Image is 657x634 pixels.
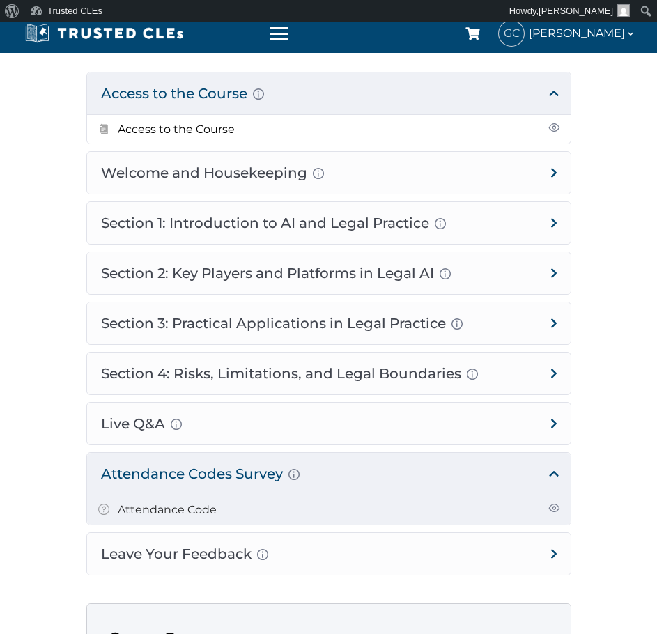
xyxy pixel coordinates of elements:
h4: Welcome and Housekeeping [87,152,571,194]
span: [PERSON_NAME] [529,25,636,42]
h4: Live Q&A [87,403,571,444]
img: Trusted CLEs [21,23,187,44]
span: GC [499,21,524,46]
span: [PERSON_NAME] [539,6,613,16]
h4: Section 4: Risks, Limitations, and Legal Boundaries [87,353,571,394]
h4: Access to the Course [87,72,571,114]
h4: Section 2: Key Players and Platforms in Legal AI [87,252,571,294]
h4: Section 1: Introduction to AI and Legal Practice [87,202,571,244]
a: Access to the Course [118,123,235,136]
h4: Attendance Codes Survey [87,453,571,495]
a: Attendance Code [118,503,217,516]
h4: Section 3: Practical Applications in Legal Practice [87,302,571,344]
h4: Leave Your Feedback [87,533,571,575]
